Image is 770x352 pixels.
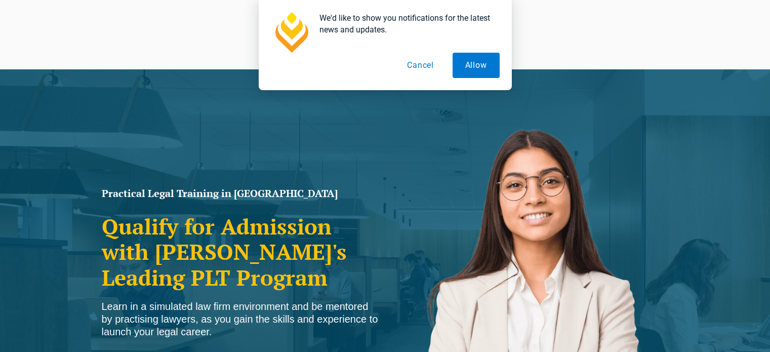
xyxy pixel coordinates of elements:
[102,214,380,290] h2: Qualify for Admission with [PERSON_NAME]'s Leading PLT Program
[311,12,500,35] div: We'd like to show you notifications for the latest news and updates.
[453,53,500,78] button: Allow
[271,12,311,53] img: notification icon
[102,188,380,199] h1: Practical Legal Training in [GEOGRAPHIC_DATA]
[102,300,380,338] div: Learn in a simulated law firm environment and be mentored by practising lawyers, as you gain the ...
[394,53,447,78] button: Cancel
